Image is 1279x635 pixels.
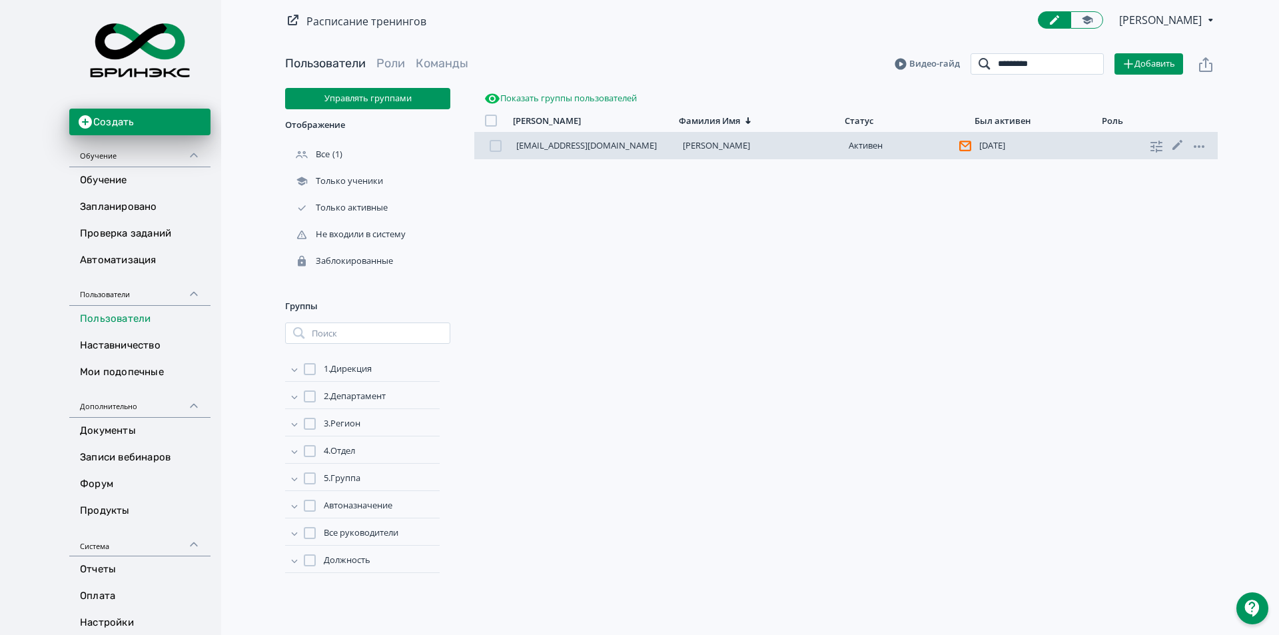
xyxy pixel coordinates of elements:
div: Активен [849,140,966,152]
a: Продукты [69,498,211,524]
img: https://files.teachbase.ru/system/account/52438/logo/medium-8cc39d3de9861fc31387165adde7979b.png [80,8,200,93]
div: Дополнительно [69,386,211,418]
a: Обучение [69,167,211,194]
a: Видео-гайд [895,57,960,71]
div: [PERSON_NAME] [513,115,581,127]
a: Записи вебинаров [69,444,211,471]
a: Мои подопечные [69,359,211,386]
a: Переключиться в режим ученика [1070,11,1103,29]
a: Отчеты [69,556,211,583]
div: Система [69,524,211,556]
div: Статус [845,115,873,127]
span: Должность [324,554,370,567]
div: (1) [285,141,450,168]
a: Документы [69,418,211,444]
a: [PERSON_NAME] [683,139,750,151]
div: Группы [285,291,450,322]
svg: Экспорт пользователей файлом [1198,57,1214,73]
div: Только активные [285,202,390,214]
button: Показать группы пользователей [482,88,639,109]
div: Роль [1102,115,1123,127]
button: Управлять группами [285,88,450,109]
button: Создать [69,109,211,135]
span: Автоназначение [324,499,392,512]
a: Форум [69,471,211,498]
a: Запланировано [69,194,211,221]
a: Пользователи [285,56,366,71]
a: Команды [416,56,468,71]
span: 3.Регион [324,417,360,430]
a: Проверка заданий [69,221,211,247]
a: Расписание тренингов [306,14,426,29]
div: Пользователи [69,274,211,306]
span: 4.Отдел [324,444,355,458]
span: 2.Департамент [324,390,386,403]
span: 1.Дирекция [324,362,372,376]
a: [EMAIL_ADDRESS][DOMAIN_NAME] [516,139,657,151]
a: Наставничество [69,332,211,359]
span: Все руководители [324,526,398,540]
div: [DATE] [979,141,1096,151]
a: Пользователи [69,306,211,332]
div: Все [285,149,332,161]
div: Только ученики [285,175,386,187]
a: Оплата [69,583,211,610]
span: 5.Группа [324,472,360,485]
div: Фамилия Имя [679,115,740,127]
div: Был активен [975,115,1031,127]
button: Добавить [1114,53,1183,75]
div: Не входили в систему [285,229,408,241]
div: Заблокированные [285,255,396,267]
span: Елена Назарова [1119,12,1204,28]
div: Обучение [69,135,211,167]
svg: Пользователь не подтвердил адрес эл. почты и поэтому не получает системные уведомления [959,140,971,152]
div: Отображение [285,109,450,141]
a: Роли [376,56,405,71]
a: Автоматизация [69,247,211,274]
